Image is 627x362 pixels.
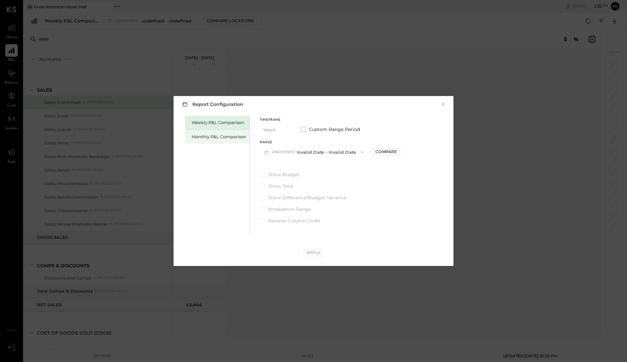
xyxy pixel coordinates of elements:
div: Compare [375,149,397,154]
button: Compare [372,148,400,155]
span: Show Difference/Budget Variance [268,194,346,201]
div: Timeframe [260,118,293,122]
div: Weekly P&L Comparison [192,119,246,126]
span: Custom Range Period [309,126,360,133]
h3: Report Configuration [181,100,243,108]
button: undefinedInvalid Date - Invalid Date [260,146,368,158]
button: × [440,101,446,108]
span: undefined [272,149,297,155]
button: Apply [303,247,324,258]
div: Range [260,141,368,144]
div: Monthly P&L Comparison [192,134,246,140]
button: Week [260,123,293,136]
span: Show Total [268,183,293,189]
span: Show Budget [268,171,300,178]
span: Reverse Column Order [268,217,321,224]
div: Apply [307,250,320,255]
span: Breakdown Range [268,206,311,213]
